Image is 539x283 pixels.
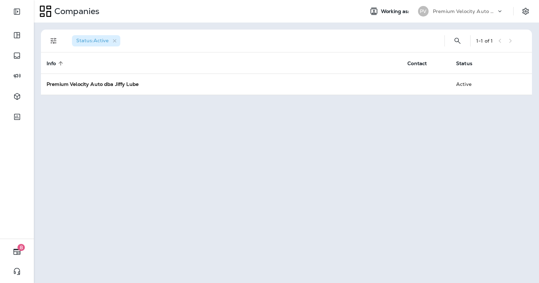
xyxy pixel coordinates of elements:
span: Status [456,61,472,67]
p: Premium Velocity Auto dba Jiffy Lube [433,8,496,14]
div: Status:Active [72,35,120,46]
span: Status : Active [76,37,109,44]
button: Settings [519,5,532,18]
button: Expand Sidebar [7,5,27,19]
div: 1 - 1 of 1 [476,38,493,44]
span: Contact [407,60,436,67]
span: Contact [407,61,427,67]
button: Search Companies [450,34,465,48]
button: 8 [7,245,27,259]
button: Filters [47,34,61,48]
span: Working as: [381,8,411,14]
strong: Premium Velocity Auto dba Jiffy Lube [47,81,139,87]
span: 8 [18,244,25,251]
p: Companies [52,6,99,17]
span: Status [456,60,482,67]
div: PV [418,6,429,17]
td: Active [450,74,496,95]
span: Info [47,61,56,67]
span: Info [47,60,65,67]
